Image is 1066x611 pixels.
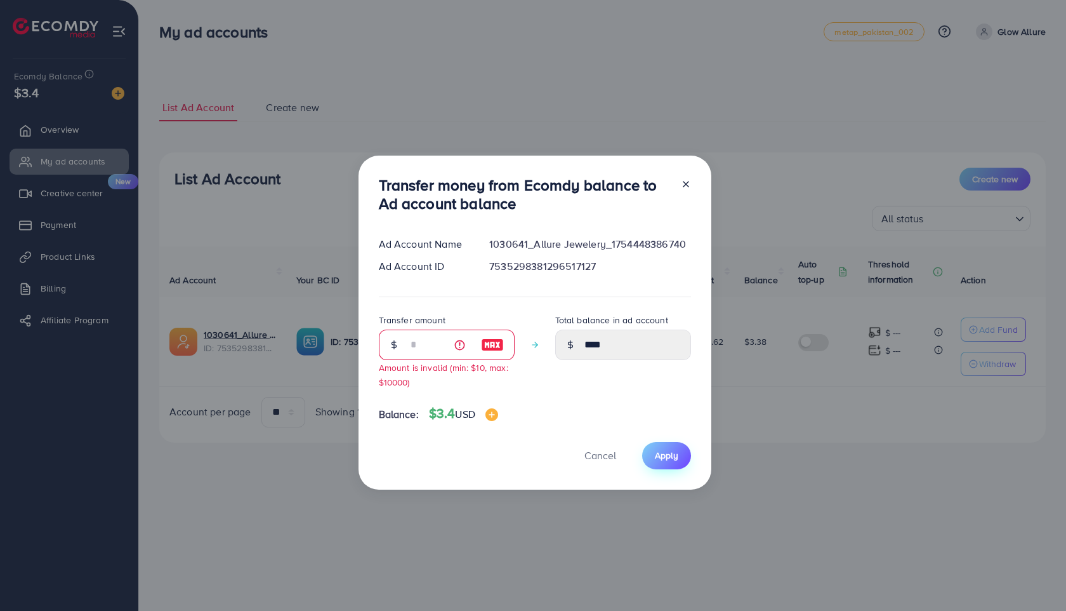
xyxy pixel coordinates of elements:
iframe: Chat [1012,554,1056,601]
div: 7535298381296517127 [479,259,701,274]
button: Apply [642,442,691,469]
span: Cancel [584,448,616,462]
div: Ad Account Name [369,237,480,252]
span: Balance: [379,407,419,422]
span: USD [455,407,475,421]
img: image [481,337,504,352]
h4: $3.4 [429,406,498,422]
h3: Transfer money from Ecomdy balance to Ad account balance [379,176,671,213]
span: Apply [655,449,678,462]
div: 1030641_Allure Jewelery_1754448386740 [479,237,701,252]
img: image [485,408,498,421]
label: Transfer amount [379,314,445,326]
small: Amount is invalid (min: $10, max: $10000) [379,361,508,388]
button: Cancel [569,442,632,469]
div: Ad Account ID [369,259,480,274]
label: Total balance in ad account [555,314,668,326]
